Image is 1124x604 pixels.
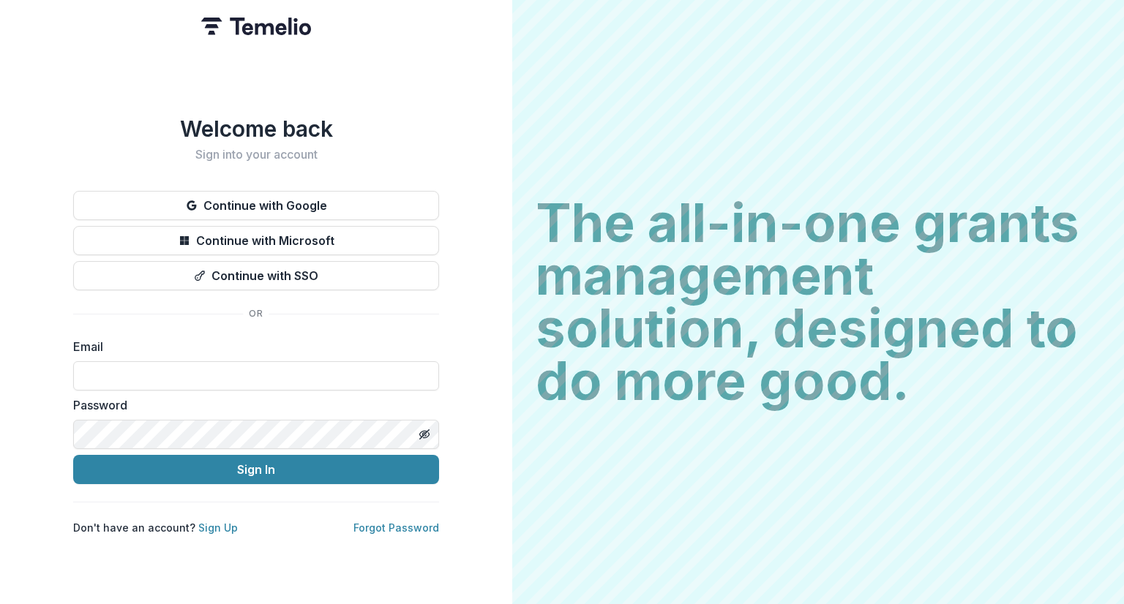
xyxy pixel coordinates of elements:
h2: Sign into your account [73,148,439,162]
button: Toggle password visibility [413,423,436,446]
h1: Welcome back [73,116,439,142]
img: Temelio [201,18,311,35]
label: Password [73,396,430,414]
button: Sign In [73,455,439,484]
button: Continue with SSO [73,261,439,290]
a: Sign Up [198,521,238,534]
button: Continue with Microsoft [73,226,439,255]
p: Don't have an account? [73,520,238,535]
label: Email [73,338,430,355]
a: Forgot Password [353,521,439,534]
button: Continue with Google [73,191,439,220]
